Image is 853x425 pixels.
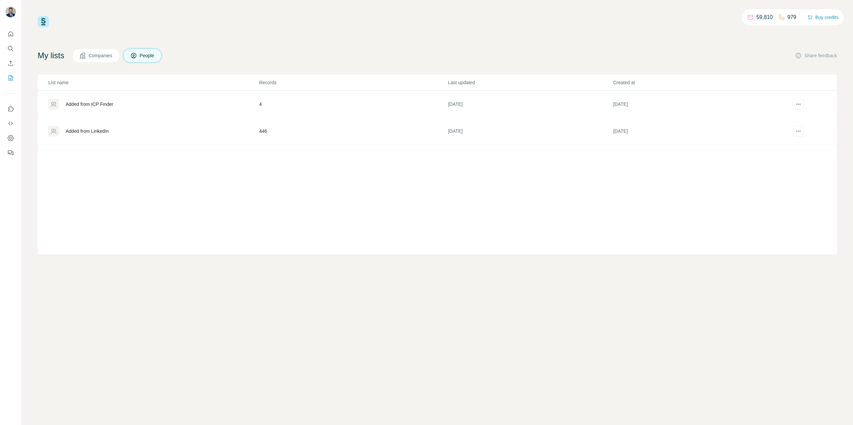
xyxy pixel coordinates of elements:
[447,91,613,118] td: [DATE]
[5,72,16,84] button: My lists
[5,117,16,129] button: Use Surfe API
[5,132,16,144] button: Dashboard
[613,79,778,86] p: Created at
[5,57,16,69] button: Enrich CSV
[795,52,837,59] button: Share feedback
[756,13,773,21] p: 59,810
[89,52,113,59] span: Companies
[5,28,16,40] button: Quick start
[259,79,447,86] p: Records
[38,50,64,61] h4: My lists
[5,103,16,115] button: Use Surfe on LinkedIn
[66,101,113,107] div: Added from ICP Finder
[613,118,778,145] td: [DATE]
[447,118,613,145] td: [DATE]
[259,91,448,118] td: 4
[613,91,778,118] td: [DATE]
[66,128,109,134] div: Added from LinkedIn
[793,99,804,109] button: actions
[5,43,16,55] button: Search
[448,79,612,86] p: Last updated
[38,16,49,27] img: Surfe Logo
[48,79,259,86] p: List name
[259,118,448,145] td: 446
[787,13,796,21] p: 979
[793,126,804,136] button: actions
[140,52,155,59] span: People
[807,13,838,22] button: Buy credits
[5,7,16,17] img: Avatar
[5,147,16,159] button: Feedback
